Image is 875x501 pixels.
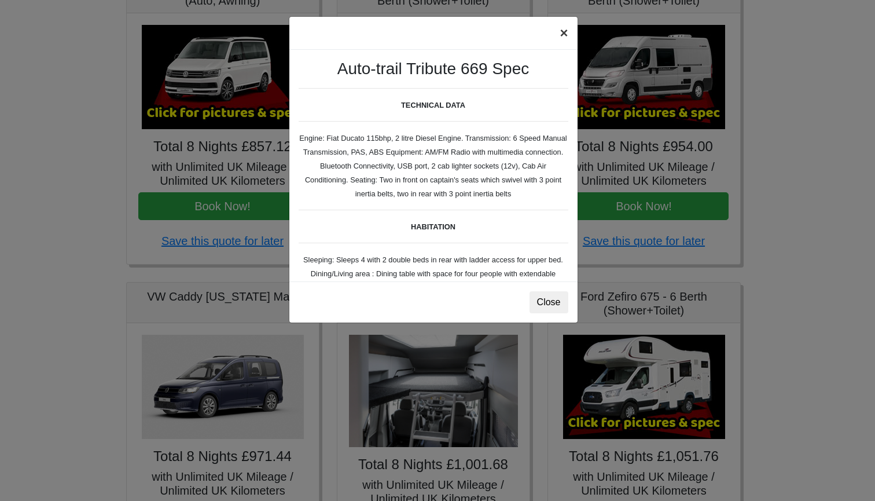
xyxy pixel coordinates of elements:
[401,101,465,109] b: TECHNICAL DATA
[411,222,455,231] b: HABITATION
[299,59,568,79] h3: Auto-trail Tribute 669 Spec
[550,17,577,49] button: ×
[530,291,568,313] button: Close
